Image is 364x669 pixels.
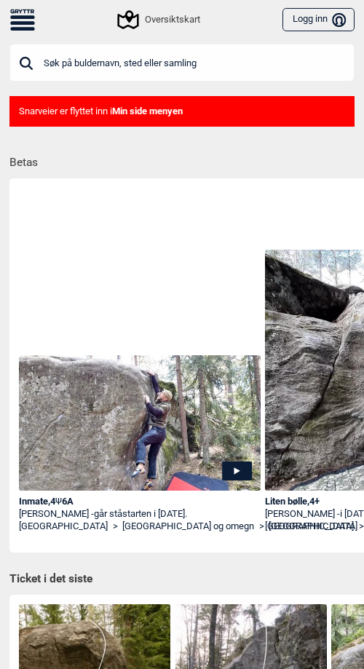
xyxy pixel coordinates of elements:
[9,96,355,127] div: Snarveier er flyttet inn i
[122,520,254,533] a: [GEOGRAPHIC_DATA] og omegn
[113,520,118,533] span: >
[19,520,108,533] a: [GEOGRAPHIC_DATA]
[19,496,261,508] div: Inmate , 4 6A
[259,520,264,533] span: >
[282,8,355,32] button: Logg inn
[19,508,261,520] div: [PERSON_NAME] -
[119,11,199,28] div: Oversiktskart
[359,520,364,533] span: >
[265,520,354,533] a: [GEOGRAPHIC_DATA]
[19,355,261,491] img: Magnus pa Inmate
[9,44,355,82] input: Søk på buldernavn, sted eller samling
[112,106,183,116] b: Min side menyen
[55,496,62,507] span: Ψ
[94,508,187,519] span: går ståstarten i [DATE].
[9,571,355,587] h1: Ticket i det siste
[9,146,364,171] h1: Betas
